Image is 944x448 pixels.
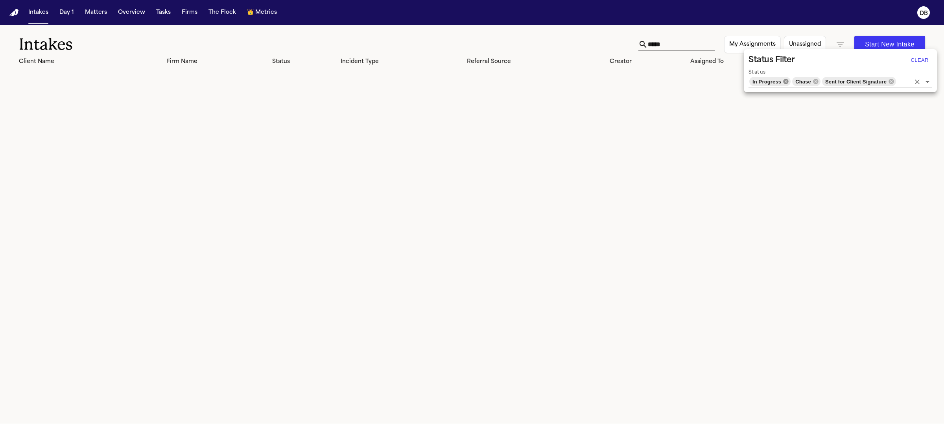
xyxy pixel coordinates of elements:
label: Status [749,69,766,76]
span: Chase [792,77,814,86]
span: Sent for Client Signature [822,77,890,86]
div: Chase [792,77,820,86]
button: Open [922,76,933,87]
button: Clear [907,54,932,67]
div: Sent for Client Signature [822,77,896,86]
button: Clear [912,76,923,87]
span: In Progress [749,77,784,86]
div: In Progress [749,77,791,86]
h2: Status Filter [749,54,795,67]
